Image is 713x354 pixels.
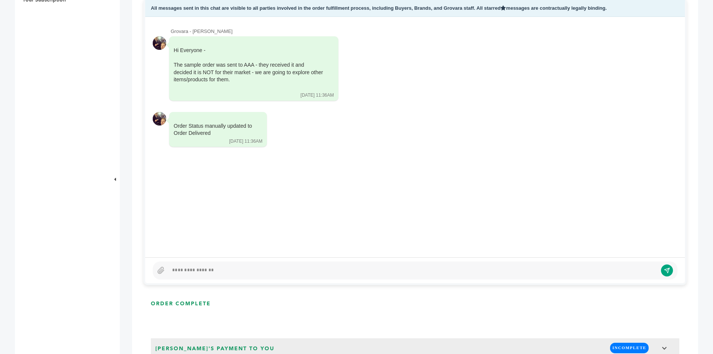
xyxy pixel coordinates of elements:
div: Grovara - [PERSON_NAME] [171,28,677,35]
div: [DATE] 11:36AM [229,138,262,145]
h3: ORDER COMPLETE [151,300,211,308]
span: INCOMPLETE [610,343,649,353]
div: Order Status manually updated to Order Delivered [174,122,252,137]
div: Hi Everyone - [174,47,323,91]
div: [DATE] 11:36AM [301,92,334,99]
div: The sample order was sent to AAA - they received it and decided it is NOT for their market - we a... [174,61,323,91]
